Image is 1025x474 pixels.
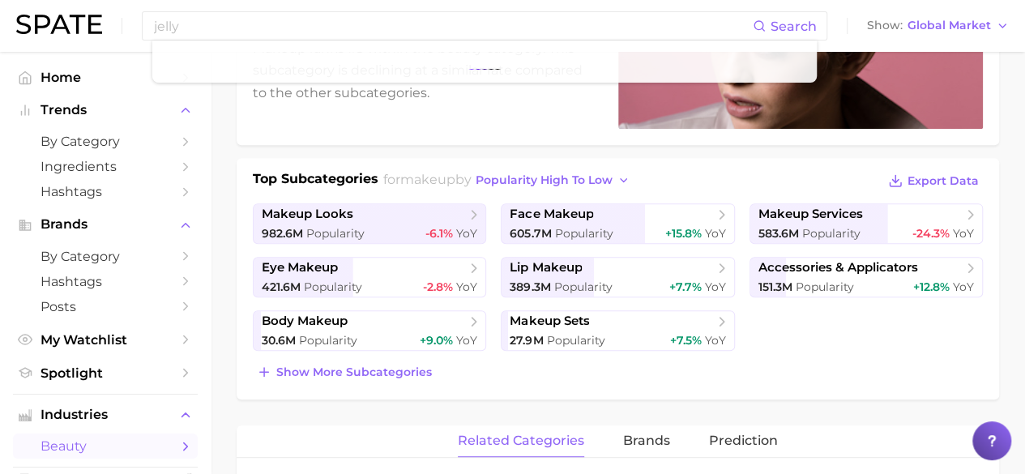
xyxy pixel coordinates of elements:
[299,333,357,348] span: Popularity
[476,173,613,187] span: popularity high to low
[41,103,170,117] span: Trends
[41,159,170,174] span: Ingredients
[670,333,702,348] span: +7.5%
[750,203,983,244] a: makeup services583.6m Popularity-24.3% YoY
[420,333,453,348] span: +9.0%
[13,361,198,386] a: Spotlight
[912,226,950,241] span: -24.3%
[13,98,198,122] button: Trends
[13,129,198,154] a: by Category
[400,172,455,187] span: makeup
[41,249,170,264] span: by Category
[13,244,198,269] a: by Category
[13,65,198,90] a: Home
[758,280,792,294] span: 151.3m
[554,226,613,241] span: Popularity
[13,212,198,237] button: Brands
[262,260,338,275] span: eye makeup
[867,21,903,30] span: Show
[253,310,486,351] a: body makeup30.6m Popularity+9.0% YoY
[456,280,477,294] span: YoY
[863,15,1013,36] button: ShowGlobal Market
[41,217,170,232] span: Brands
[13,327,198,352] a: My Watchlist
[13,269,198,294] a: Hashtags
[383,172,634,187] span: for by
[510,226,551,241] span: 605.7m
[709,433,778,448] span: Prediction
[41,365,170,381] span: Spotlight
[623,433,670,448] span: brands
[884,169,983,192] button: Export Data
[41,438,170,454] span: beauty
[501,257,734,297] a: lip makeup389.3m Popularity+7.7% YoY
[13,154,198,179] a: Ingredients
[304,280,362,294] span: Popularity
[41,134,170,149] span: by Category
[41,70,170,85] span: Home
[262,314,348,329] span: body makeup
[152,12,753,40] input: Search here for a brand, industry, or ingredient
[262,333,296,348] span: 30.6m
[262,280,301,294] span: 421.6m
[253,257,486,297] a: eye makeup421.6m Popularity-2.8% YoY
[705,226,726,241] span: YoY
[750,257,983,297] a: accessories & applicators151.3m Popularity+12.8% YoY
[253,203,486,244] a: makeup looks982.6m Popularity-6.1% YoY
[13,179,198,204] a: Hashtags
[771,19,817,34] span: Search
[908,174,979,188] span: Export Data
[425,226,453,241] span: -6.1%
[472,169,634,191] button: popularity high to low
[13,294,198,319] a: Posts
[510,333,543,348] span: 27.9m
[41,299,170,314] span: Posts
[262,207,353,222] span: makeup looks
[458,433,584,448] span: related categories
[41,274,170,289] span: Hashtags
[13,403,198,427] button: Industries
[423,280,453,294] span: -2.8%
[456,226,477,241] span: YoY
[510,260,582,275] span: lip makeup
[306,226,365,241] span: Popularity
[510,207,593,222] span: face makeup
[13,433,198,459] a: beauty
[262,226,303,241] span: 982.6m
[669,280,702,294] span: +7.7%
[41,184,170,199] span: Hashtags
[953,280,974,294] span: YoY
[758,226,799,241] span: 583.6m
[41,408,170,422] span: Industries
[953,226,974,241] span: YoY
[253,169,378,194] h1: Top Subcategories
[546,333,604,348] span: Popularity
[501,310,734,351] a: makeup sets27.9m Popularity+7.5% YoY
[501,203,734,244] a: face makeup605.7m Popularity+15.8% YoY
[913,280,950,294] span: +12.8%
[796,280,854,294] span: Popularity
[908,21,991,30] span: Global Market
[41,332,170,348] span: My Watchlist
[276,365,432,379] span: Show more subcategories
[705,280,726,294] span: YoY
[665,226,702,241] span: +15.8%
[510,280,550,294] span: 389.3m
[758,207,863,222] span: makeup services
[553,280,612,294] span: Popularity
[705,333,726,348] span: YoY
[253,361,436,383] button: Show more subcategories
[758,260,918,275] span: accessories & applicators
[802,226,861,241] span: Popularity
[510,314,589,329] span: makeup sets
[456,333,477,348] span: YoY
[16,15,102,34] img: SPATE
